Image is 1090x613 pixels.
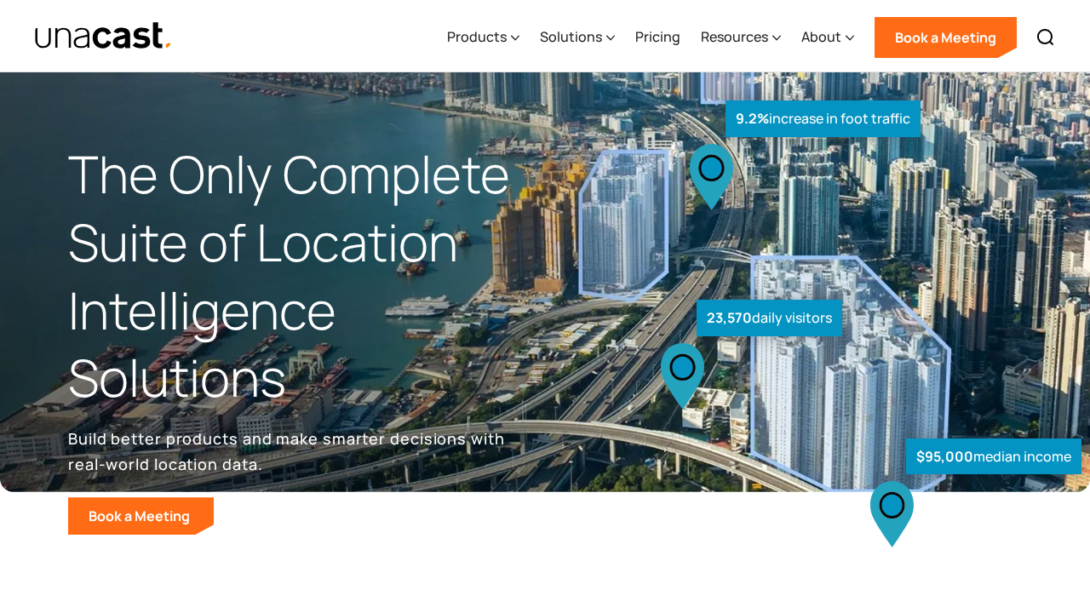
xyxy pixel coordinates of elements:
[635,3,680,72] a: Pricing
[447,3,519,72] div: Products
[726,100,921,137] div: increase in foot traffic
[34,21,173,51] img: Unacast text logo
[707,308,752,327] strong: 23,570
[875,17,1017,58] a: Book a Meeting
[701,3,781,72] div: Resources
[34,21,173,51] a: home
[447,26,507,47] div: Products
[68,497,214,535] a: Book a Meeting
[801,26,841,47] div: About
[68,140,545,412] h1: The Only Complete Suite of Location Intelligence Solutions
[736,109,769,128] strong: 9.2%
[540,3,615,72] div: Solutions
[906,438,1081,475] div: median income
[540,26,602,47] div: Solutions
[697,300,842,336] div: daily visitors
[1035,27,1056,48] img: Search icon
[801,3,854,72] div: About
[701,26,768,47] div: Resources
[916,447,973,466] strong: $95,000
[68,426,511,477] p: Build better products and make smarter decisions with real-world location data.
